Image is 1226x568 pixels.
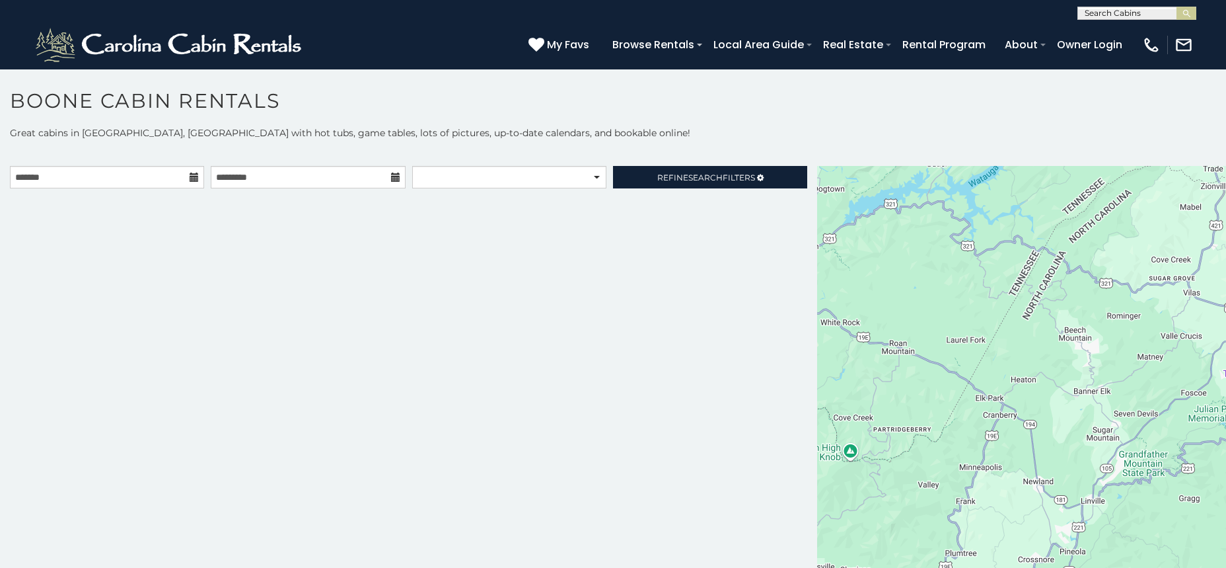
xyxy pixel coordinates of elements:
[547,36,589,53] span: My Favs
[657,173,755,183] span: Refine Filters
[816,33,890,56] a: Real Estate
[1142,36,1161,54] img: phone-regular-white.png
[613,166,807,188] a: RefineSearchFilters
[33,25,307,65] img: White-1-2.png
[606,33,701,56] a: Browse Rentals
[688,173,723,183] span: Search
[707,33,811,56] a: Local Area Guide
[998,33,1044,56] a: About
[1174,36,1193,54] img: mail-regular-white.png
[896,33,992,56] a: Rental Program
[1050,33,1129,56] a: Owner Login
[528,36,593,54] a: My Favs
